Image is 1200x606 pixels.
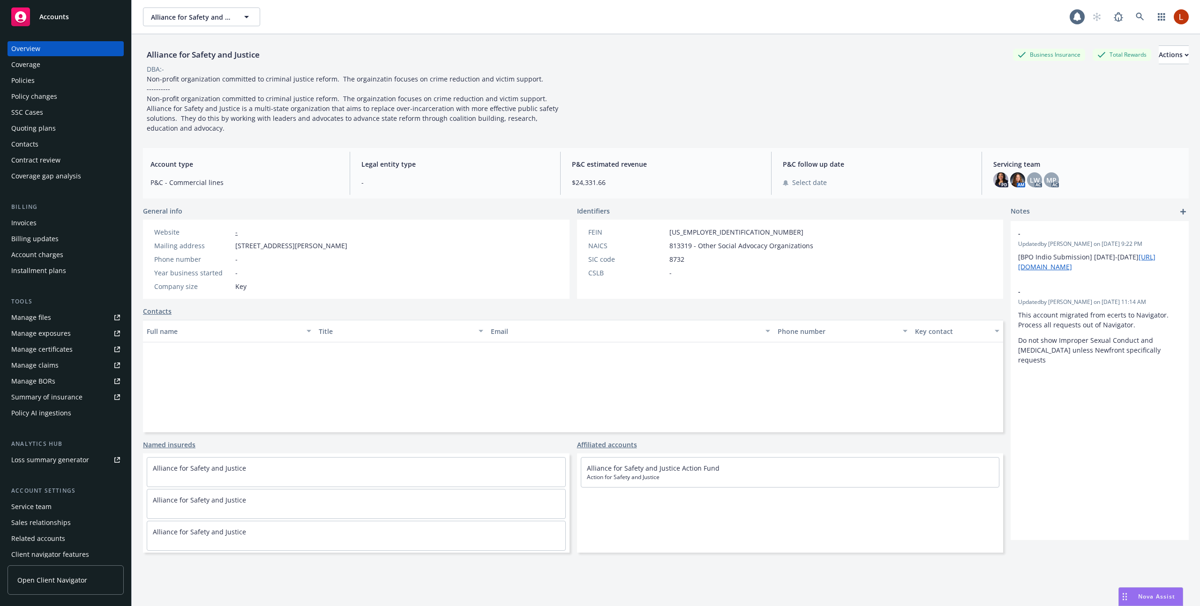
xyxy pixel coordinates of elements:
[588,268,666,278] div: CSLB
[143,320,315,342] button: Full name
[11,310,51,325] div: Manage files
[1046,175,1057,185] span: MP
[491,326,760,336] div: Email
[235,268,238,278] span: -
[11,326,71,341] div: Manage exposures
[572,159,760,169] span: P&C estimated revenue
[154,254,232,264] div: Phone number
[235,241,347,251] span: [STREET_ADDRESS][PERSON_NAME]
[1159,45,1189,64] button: Actions
[1159,46,1189,64] div: Actions
[577,440,637,450] a: Affiliated accounts
[11,263,66,278] div: Installment plans
[1093,49,1151,60] div: Total Rewards
[1011,279,1189,372] div: -Updatedby [PERSON_NAME] on [DATE] 11:14 AMThis account migrated from ecerts to Navigator. Proces...
[783,159,971,169] span: P&C follow up date
[7,137,124,152] a: Contacts
[153,464,246,473] a: Alliance for Safety and Justice
[361,177,549,187] span: -
[143,49,263,61] div: Alliance for Safety and Justice
[154,281,232,291] div: Company size
[361,159,549,169] span: Legal entity type
[1131,7,1149,26] a: Search
[1013,49,1085,60] div: Business Insurance
[1011,221,1189,279] div: -Updatedby [PERSON_NAME] on [DATE] 9:22 PM[BPO Indio Submission] [DATE]-[DATE][URL][DOMAIN_NAME]
[143,440,195,450] a: Named insureds
[1174,9,1189,24] img: photo
[7,342,124,357] a: Manage certificates
[150,177,338,187] span: P&C - Commercial lines
[1177,206,1189,217] a: add
[7,374,124,389] a: Manage BORs
[11,137,38,152] div: Contacts
[7,263,124,278] a: Installment plans
[11,547,89,562] div: Client navigator features
[154,241,232,251] div: Mailing address
[1018,252,1181,272] p: [BPO Indio Submission] [DATE]-[DATE]
[11,452,89,467] div: Loss summary generator
[7,89,124,104] a: Policy changes
[11,169,81,184] div: Coverage gap analysis
[774,320,912,342] button: Phone number
[11,215,37,230] div: Invoices
[11,73,35,88] div: Policies
[7,57,124,72] a: Coverage
[792,177,827,187] span: Select date
[11,406,71,421] div: Policy AI ingestions
[153,527,246,536] a: Alliance for Safety and Justice
[7,486,124,495] div: Account settings
[669,254,684,264] span: 8732
[669,268,672,278] span: -
[7,326,124,341] a: Manage exposures
[7,452,124,467] a: Loss summary generator
[143,206,182,216] span: General info
[147,64,164,74] div: DBA: -
[11,531,65,546] div: Related accounts
[11,374,55,389] div: Manage BORs
[1138,592,1175,600] span: Nova Assist
[588,241,666,251] div: NAICS
[1030,175,1040,185] span: LW
[7,297,124,306] div: Tools
[11,515,71,530] div: Sales relationships
[588,227,666,237] div: FEIN
[11,105,43,120] div: SSC Cases
[1011,206,1030,217] span: Notes
[11,358,59,373] div: Manage claims
[11,57,40,72] div: Coverage
[154,268,232,278] div: Year business started
[235,254,238,264] span: -
[1018,240,1181,248] span: Updated by [PERSON_NAME] on [DATE] 9:22 PM
[487,320,774,342] button: Email
[7,499,124,514] a: Service team
[11,390,82,405] div: Summary of insurance
[150,159,338,169] span: Account type
[7,202,124,212] div: Billing
[7,41,124,56] a: Overview
[11,247,63,262] div: Account charges
[1018,287,1157,296] span: -
[7,153,124,168] a: Contract review
[147,74,560,133] span: Non-profit organization committed to criminal justice reform. The orgainzatin focuses on crime re...
[39,13,69,21] span: Accounts
[572,177,760,187] span: $24,331.66
[1010,172,1025,187] img: photo
[143,306,172,316] a: Contacts
[7,121,124,136] a: Quoting plans
[1018,298,1181,306] span: Updated by [PERSON_NAME] on [DATE] 11:14 AM
[1109,7,1128,26] a: Report a Bug
[11,153,60,168] div: Contract review
[235,228,238,236] a: -
[1118,587,1183,606] button: Nova Assist
[7,247,124,262] a: Account charges
[7,231,124,246] a: Billing updates
[7,390,124,405] a: Summary of insurance
[235,281,247,291] span: Key
[11,41,40,56] div: Overview
[153,495,246,504] a: Alliance for Safety and Justice
[11,342,73,357] div: Manage certificates
[577,206,610,216] span: Identifiers
[17,575,87,585] span: Open Client Navigator
[7,515,124,530] a: Sales relationships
